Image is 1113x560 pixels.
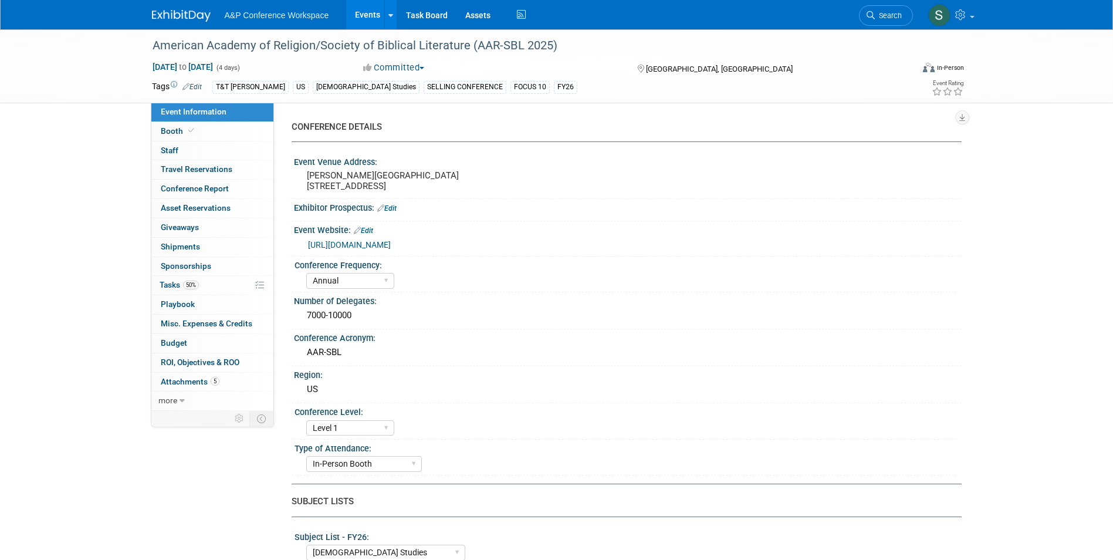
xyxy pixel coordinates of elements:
[151,238,273,257] a: Shipments
[151,295,273,314] a: Playbook
[295,257,956,271] div: Conference Frequency:
[161,222,199,232] span: Giveaways
[294,366,962,381] div: Region:
[151,353,273,372] a: ROI, Objectives & ROO
[875,11,902,20] span: Search
[308,240,391,249] a: [URL][DOMAIN_NAME]
[161,299,195,309] span: Playbook
[151,199,273,218] a: Asset Reservations
[151,103,273,122] a: Event Information
[295,528,956,543] div: Subject List - FY26:
[151,373,273,392] a: Attachments5
[215,64,240,72] span: (4 days)
[161,184,229,193] span: Conference Report
[151,334,273,353] a: Budget
[303,306,953,325] div: 7000-10000
[151,257,273,276] a: Sponsorships
[148,35,895,56] div: American Academy of Religion/Society of Biblical Literature (AAR-SBL 2025)
[354,227,373,235] a: Edit
[646,65,793,73] span: [GEOGRAPHIC_DATA], [GEOGRAPHIC_DATA]
[188,127,194,134] i: Booth reservation complete
[152,80,202,94] td: Tags
[294,199,962,214] div: Exhibitor Prospectus:
[293,81,309,93] div: US
[161,126,197,136] span: Booth
[295,403,956,418] div: Conference Level:
[161,377,219,386] span: Attachments
[151,218,273,237] a: Giveaways
[377,204,397,212] a: Edit
[183,281,199,289] span: 50%
[161,261,211,271] span: Sponsorships
[510,81,550,93] div: FOCUS 10
[161,146,178,155] span: Staff
[844,61,965,79] div: Event Format
[229,411,250,426] td: Personalize Event Tab Strip
[161,242,200,251] span: Shipments
[151,122,273,141] a: Booth
[313,81,420,93] div: [DEMOGRAPHIC_DATA] Studies
[859,5,913,26] a: Search
[292,121,953,133] div: CONFERENCE DETAILS
[303,343,953,362] div: AAR-SBL
[151,276,273,295] a: Tasks50%
[928,4,950,26] img: Samantha Klein
[932,80,963,86] div: Event Rating
[424,81,506,93] div: SELLING CONFERENCE
[292,495,953,508] div: SUBJECT LISTS
[182,83,202,91] a: Edit
[212,81,289,93] div: T&T [PERSON_NAME]
[151,315,273,333] a: Misc. Expenses & Credits
[161,357,239,367] span: ROI, Objectives & ROO
[161,203,231,212] span: Asset Reservations
[161,107,226,116] span: Event Information
[249,411,273,426] td: Toggle Event Tabs
[303,380,953,399] div: US
[307,170,559,191] pre: [PERSON_NAME][GEOGRAPHIC_DATA] [STREET_ADDRESS]
[151,392,273,410] a: more
[936,63,964,72] div: In-Person
[294,153,962,168] div: Event Venue Address:
[225,11,329,20] span: A&P Conference Workspace
[161,319,252,328] span: Misc. Expenses & Credits
[359,62,429,74] button: Committed
[177,62,188,72] span: to
[161,338,187,348] span: Budget
[211,377,219,386] span: 5
[151,180,273,198] a: Conference Report
[151,160,273,179] a: Travel Reservations
[152,10,211,22] img: ExhibitDay
[554,81,577,93] div: FY26
[151,141,273,160] a: Staff
[294,329,962,344] div: Conference Acronym:
[160,280,199,289] span: Tasks
[158,396,177,405] span: more
[294,221,962,237] div: Event Website:
[161,164,232,174] span: Travel Reservations
[295,440,956,454] div: Type of Attendance:
[152,62,214,72] span: [DATE] [DATE]
[923,63,935,72] img: Format-Inperson.png
[294,292,962,307] div: Number of Delegates:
